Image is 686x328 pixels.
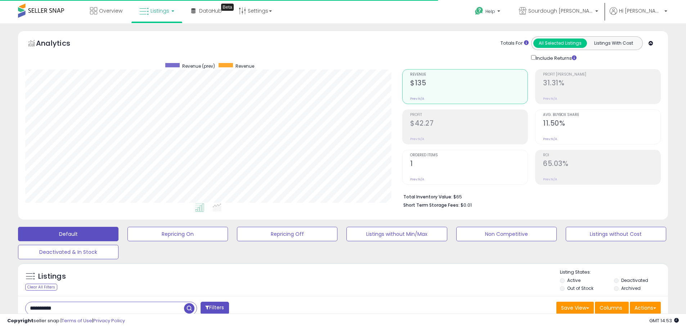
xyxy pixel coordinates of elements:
[18,245,118,259] button: Deactivated & In Stock
[403,202,459,208] b: Short Term Storage Fees:
[595,302,629,314] button: Columns
[543,79,660,89] h2: 31.31%
[485,8,495,14] span: Help
[543,96,557,101] small: Prev: N/A
[25,284,57,291] div: Clear All Filters
[221,4,234,11] div: Tooltip anchor
[236,63,254,69] span: Revenue
[199,7,222,14] span: DataHub
[649,317,679,324] span: 2025-09-6 14:53 GMT
[600,304,622,311] span: Columns
[93,317,125,324] a: Privacy Policy
[127,227,228,241] button: Repricing On
[410,113,528,117] span: Profit
[403,192,655,201] li: $65
[610,7,667,23] a: Hi [PERSON_NAME]
[560,269,668,276] p: Listing States:
[201,302,229,314] button: Filters
[456,227,557,241] button: Non Competitive
[151,7,169,14] span: Listings
[475,6,484,15] i: Get Help
[7,318,125,324] div: seller snap | |
[38,271,66,282] h5: Listings
[99,7,122,14] span: Overview
[36,38,84,50] h5: Analytics
[543,137,557,141] small: Prev: N/A
[410,96,424,101] small: Prev: N/A
[526,54,585,62] div: Include Returns
[543,159,660,169] h2: 65.03%
[237,227,337,241] button: Repricing Off
[182,63,215,69] span: Revenue (prev)
[410,119,528,129] h2: $42.27
[543,153,660,157] span: ROI
[621,277,648,283] label: Deactivated
[543,119,660,129] h2: 11.50%
[7,317,33,324] strong: Copyright
[567,285,593,291] label: Out of Stock
[18,227,118,241] button: Default
[543,113,660,117] span: Avg. Buybox Share
[410,159,528,169] h2: 1
[619,7,662,14] span: Hi [PERSON_NAME]
[543,73,660,77] span: Profit [PERSON_NAME]
[630,302,661,314] button: Actions
[62,317,92,324] a: Terms of Use
[410,79,528,89] h2: $135
[461,202,472,208] span: $0.01
[556,302,594,314] button: Save View
[566,227,666,241] button: Listings without Cost
[410,137,424,141] small: Prev: N/A
[469,1,507,23] a: Help
[346,227,447,241] button: Listings without Min/Max
[543,177,557,181] small: Prev: N/A
[621,285,641,291] label: Archived
[587,39,640,48] button: Listings With Cost
[528,7,593,14] span: Sourdough [PERSON_NAME]
[410,177,424,181] small: Prev: N/A
[501,40,529,47] div: Totals For
[410,73,528,77] span: Revenue
[410,153,528,157] span: Ordered Items
[533,39,587,48] button: All Selected Listings
[403,194,452,200] b: Total Inventory Value:
[567,277,580,283] label: Active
